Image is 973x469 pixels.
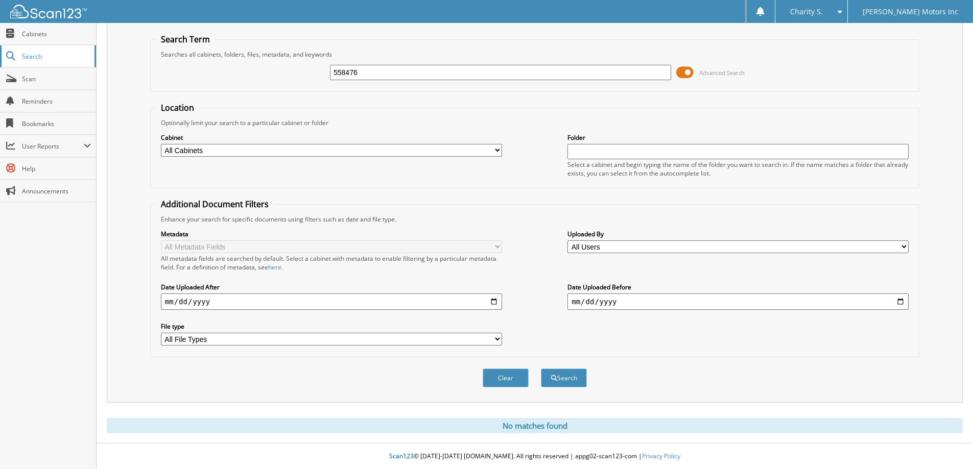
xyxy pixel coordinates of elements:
div: All metadata fields are searched by default. Select a cabinet with metadata to enable filtering b... [161,254,502,271]
span: Help [22,164,91,173]
input: start [161,293,502,310]
label: Date Uploaded After [161,283,502,291]
label: Metadata [161,230,502,238]
input: end [567,293,909,310]
label: Folder [567,133,909,142]
button: Search [541,368,587,387]
span: Charity S. [790,9,823,15]
span: Scan123 [389,452,414,460]
span: Scan [22,75,91,83]
div: Select a cabinet and begin typing the name of the folder you want to search in. If the name match... [567,160,909,178]
legend: Additional Document Filters [156,199,274,210]
legend: Location [156,102,199,113]
span: Advanced Search [699,69,745,77]
span: [PERSON_NAME] Motors Inc [863,9,958,15]
span: Search [22,52,89,61]
button: Clear [483,368,529,387]
span: Reminders [22,97,91,106]
label: Uploaded By [567,230,909,238]
label: Date Uploaded Before [567,283,909,291]
span: Bookmarks [22,119,91,128]
div: © [DATE]-[DATE] [DOMAIN_NAME]. All rights reserved | appg02-scan123-com | [97,444,973,469]
img: scan123-logo-white.svg [10,5,87,18]
div: No matches found [107,418,963,433]
label: Cabinet [161,133,502,142]
div: Searches all cabinets, folders, files, metadata, and keywords [156,50,914,59]
div: Enhance your search for specific documents using filters such as date and file type. [156,215,914,224]
a: here [268,263,281,271]
div: Optionally limit your search to a particular cabinet or folder [156,118,914,127]
span: Announcements [22,187,91,195]
a: Privacy Policy [642,452,680,460]
legend: Search Term [156,34,215,45]
span: User Reports [22,142,84,151]
label: File type [161,322,502,331]
span: Cabinets [22,30,91,38]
